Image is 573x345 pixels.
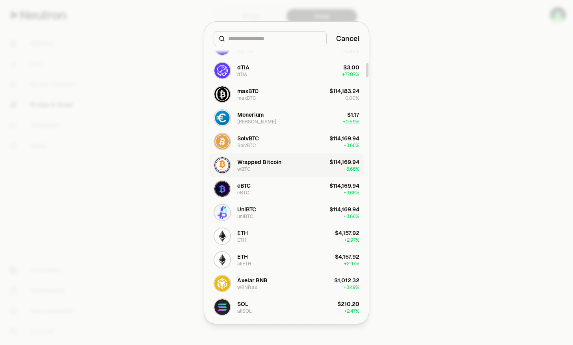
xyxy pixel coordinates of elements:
span: + 2.97% [344,261,359,267]
div: maxBTC [237,95,256,101]
button: wBTC LogoWrapped BitcoinwBTC$114,169.94+3.66% [209,153,364,177]
span: + 3.66% [344,142,359,149]
img: eBTC Logo [214,181,230,197]
div: wBTC [237,166,250,172]
span: + 3.66% [344,213,359,220]
div: dTIA [237,63,249,71]
div: Wrapped Bitcoin [237,158,281,166]
div: $114,169.94 [329,158,359,166]
div: Monerium [237,111,264,119]
img: allSOL Logo [214,299,230,315]
img: wBNB.axl Logo [214,276,230,291]
div: $114,169.94 [329,134,359,142]
button: Cancel [336,33,359,44]
button: EURe LogoMonerium[PERSON_NAME]$1.17+0.59% [209,106,364,130]
div: $4,157.92 [335,229,359,237]
div: dTIA [237,71,247,78]
img: ASTRO Logo [214,39,230,55]
span: 0.00% [345,95,359,101]
div: UniBTC [237,205,256,213]
div: $210.20 [337,300,359,308]
div: $1,012.32 [334,276,359,284]
div: $3.00 [343,63,359,71]
span: + 2.47% [344,308,359,314]
div: ETH [237,253,248,261]
div: allETH [237,261,251,267]
img: wBTC Logo [214,157,230,173]
div: eBTC [237,182,251,190]
span: + 3.49% [344,284,359,291]
div: allSOL [237,308,252,314]
span: + 3.66% [344,166,359,172]
div: $4,157.92 [335,253,359,261]
div: ASTRO [237,48,253,54]
span: + 3.66% [344,190,359,196]
img: ETH Logo [214,228,230,244]
img: allETH Logo [214,252,230,268]
button: maxBTC LogomaxBTCmaxBTC$114,183.240.00% [209,82,364,106]
div: $114,169.94 [329,205,359,213]
div: uniBTC [237,213,253,220]
button: wBNB.axl LogoAxelar BNBwBNB.axl$1,012.32+3.49% [209,272,364,295]
div: Axelar BNB [237,276,268,284]
div: maxBTC [237,87,259,95]
div: ETH [237,229,248,237]
div: wBNB.axl [237,284,259,291]
span: + 77.07% [342,71,359,78]
div: $1.17 [347,111,359,119]
div: eBTC [237,190,249,196]
div: [PERSON_NAME] [237,119,276,125]
span: + 0.80% [343,48,359,54]
button: SolvBTC LogoSolvBTCSolvBTC$114,169.94+3.66% [209,130,364,153]
img: SolvBTC Logo [214,134,230,149]
button: ASTRO LogoAstroport tokenASTRO$0.00+0.80% [209,35,364,59]
span: + 0.59% [343,119,359,125]
img: maxBTC Logo [214,86,230,102]
div: ETH [237,237,246,243]
img: EURe Logo [214,110,230,126]
span: + 2.97% [344,237,359,243]
img: dTIA Logo [214,63,230,78]
img: uniBTC Logo [214,205,230,220]
div: SolvBTC [237,142,256,149]
button: dTIA LogodTIAdTIA$3.00+77.07% [209,59,364,82]
button: ETH LogoETHETH$4,157.92+2.97% [209,224,364,248]
button: eBTC LogoeBTCeBTC$114,169.94+3.66% [209,177,364,201]
button: allTRX Logo [209,319,364,343]
div: SolvBTC [237,134,259,142]
div: $114,169.94 [329,182,359,190]
button: allSOL LogoSOLallSOL$210.20+2.47% [209,295,364,319]
button: uniBTC LogoUniBTCuniBTC$114,169.94+3.66% [209,201,364,224]
div: SOL [237,300,248,308]
img: allTRX Logo [214,323,230,339]
div: $114,183.24 [329,87,359,95]
button: allETH LogoETHallETH$4,157.92+2.97% [209,248,364,272]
